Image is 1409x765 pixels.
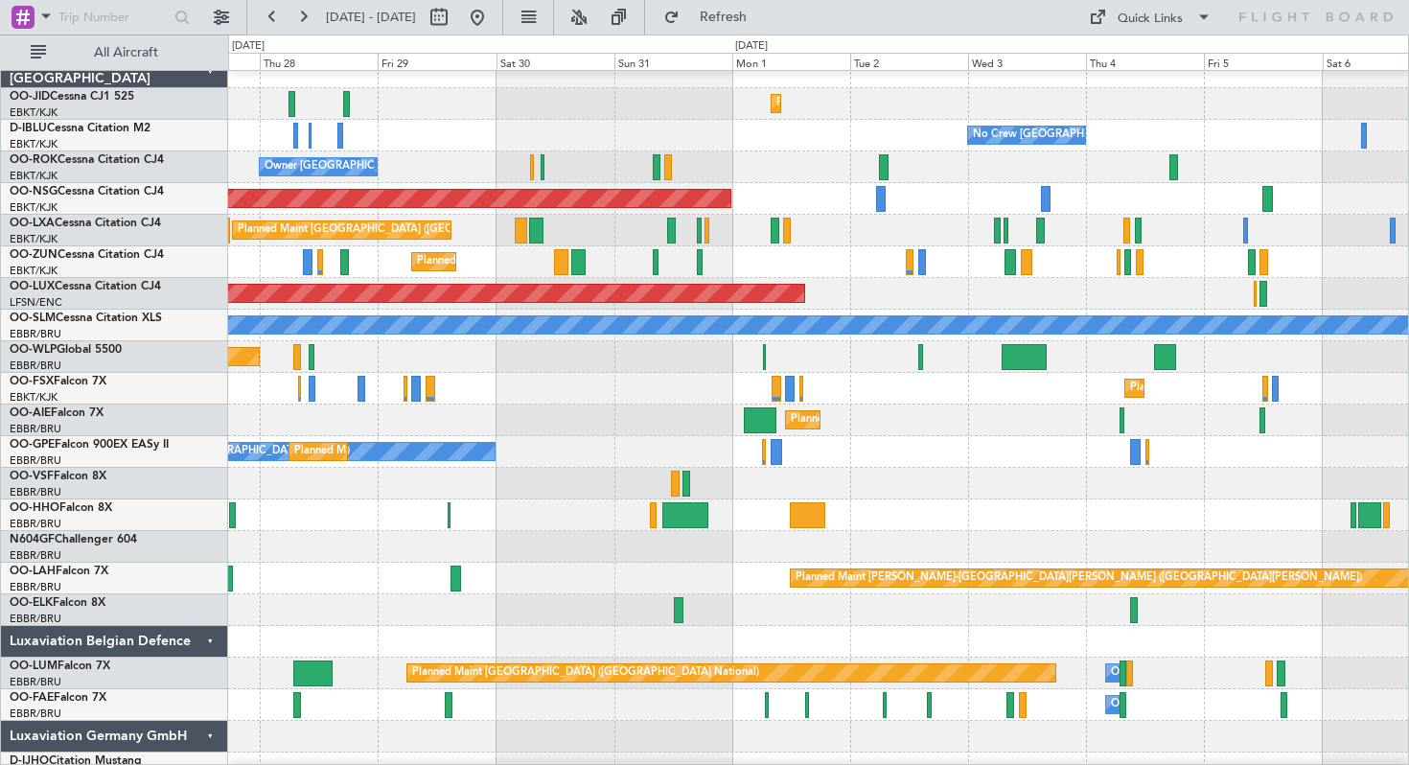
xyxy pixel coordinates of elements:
span: OO-FAE [10,692,54,704]
div: [DATE] [735,38,768,55]
a: EBKT/KJK [10,200,58,215]
div: Fri 29 [378,53,496,70]
div: Thu 4 [1086,53,1204,70]
a: EBBR/BRU [10,612,61,626]
div: Thu 28 [260,53,378,70]
button: Refresh [655,2,770,33]
a: EBBR/BRU [10,485,61,499]
a: EBBR/BRU [10,453,61,468]
a: OO-HHOFalcon 8X [10,502,112,514]
a: OO-ZUNCessna Citation CJ4 [10,249,164,261]
a: LFSN/ENC [10,295,62,310]
span: OO-ELK [10,597,53,609]
div: Planned Maint [GEOGRAPHIC_DATA] ([GEOGRAPHIC_DATA] National) [294,437,641,466]
a: EBKT/KJK [10,137,58,151]
span: OO-LXA [10,218,55,229]
span: OO-LUX [10,281,55,292]
a: OO-VSFFalcon 8X [10,471,106,482]
span: OO-WLP [10,344,57,356]
a: EBBR/BRU [10,548,61,563]
div: Planned Maint [GEOGRAPHIC_DATA] ([GEOGRAPHIC_DATA] National) [238,216,585,244]
div: Fri 5 [1204,53,1322,70]
div: [DATE] [232,38,265,55]
a: EBKT/KJK [10,169,58,183]
a: EBBR/BRU [10,580,61,594]
span: OO-LUM [10,661,58,672]
a: OO-ROKCessna Citation CJ4 [10,154,164,166]
div: Wed 3 [968,53,1086,70]
div: No Crew [GEOGRAPHIC_DATA] ([GEOGRAPHIC_DATA] National) [973,121,1294,150]
a: EBKT/KJK [10,264,58,278]
input: Trip Number [58,3,169,32]
a: OO-SLMCessna Citation XLS [10,313,162,324]
span: All Aircraft [50,46,202,59]
a: OO-JIDCessna CJ1 525 [10,91,134,103]
a: EBKT/KJK [10,390,58,405]
a: OO-NSGCessna Citation CJ4 [10,186,164,197]
div: Mon 1 [732,53,850,70]
button: All Aircraft [21,37,208,68]
span: OO-SLM [10,313,56,324]
a: OO-AIEFalcon 7X [10,407,104,419]
div: Planned Maint Kortrijk-[GEOGRAPHIC_DATA] [776,89,1000,118]
a: OO-GPEFalcon 900EX EASy II [10,439,169,451]
a: OO-LAHFalcon 7X [10,566,108,577]
a: EBBR/BRU [10,517,61,531]
div: Sat 30 [497,53,614,70]
span: OO-HHO [10,502,59,514]
span: OO-VSF [10,471,54,482]
span: OO-JID [10,91,50,103]
div: Planned Maint [GEOGRAPHIC_DATA] ([GEOGRAPHIC_DATA] National) [412,659,759,687]
a: EBBR/BRU [10,327,61,341]
span: OO-NSG [10,186,58,197]
a: OO-LUXCessna Citation CJ4 [10,281,161,292]
span: OO-FSX [10,376,54,387]
div: Quick Links [1118,10,1183,29]
div: Owner Melsbroek Air Base [1111,659,1241,687]
a: OO-LUMFalcon 7X [10,661,110,672]
a: OO-FSXFalcon 7X [10,376,106,387]
span: OO-ROK [10,154,58,166]
a: OO-LXACessna Citation CJ4 [10,218,161,229]
span: [DATE] - [DATE] [326,9,416,26]
a: D-IBLUCessna Citation M2 [10,123,150,134]
a: EBBR/BRU [10,359,61,373]
span: N604GF [10,534,55,545]
span: OO-GPE [10,439,55,451]
div: Owner [GEOGRAPHIC_DATA]-[GEOGRAPHIC_DATA] [265,152,523,181]
span: OO-LAH [10,566,56,577]
span: Refresh [683,11,764,24]
div: Owner Melsbroek Air Base [1111,690,1241,719]
a: OO-WLPGlobal 5500 [10,344,122,356]
div: Planned Maint Kortrijk-[GEOGRAPHIC_DATA] [417,247,640,276]
span: D-IBLU [10,123,47,134]
div: Sun 31 [614,53,732,70]
div: Planned Maint [GEOGRAPHIC_DATA] ([GEOGRAPHIC_DATA]) [791,406,1093,434]
a: EBBR/BRU [10,707,61,721]
a: EBBR/BRU [10,675,61,689]
div: Planned Maint Kortrijk-[GEOGRAPHIC_DATA] [1130,374,1353,403]
button: Quick Links [1079,2,1221,33]
span: OO-AIE [10,407,51,419]
a: OO-ELKFalcon 8X [10,597,105,609]
a: OO-FAEFalcon 7X [10,692,106,704]
a: EBKT/KJK [10,105,58,120]
a: EBBR/BRU [10,422,61,436]
span: OO-ZUN [10,249,58,261]
a: N604GFChallenger 604 [10,534,137,545]
div: Tue 2 [850,53,968,70]
div: Planned Maint [PERSON_NAME]-[GEOGRAPHIC_DATA][PERSON_NAME] ([GEOGRAPHIC_DATA][PERSON_NAME]) [796,564,1362,592]
a: EBKT/KJK [10,232,58,246]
